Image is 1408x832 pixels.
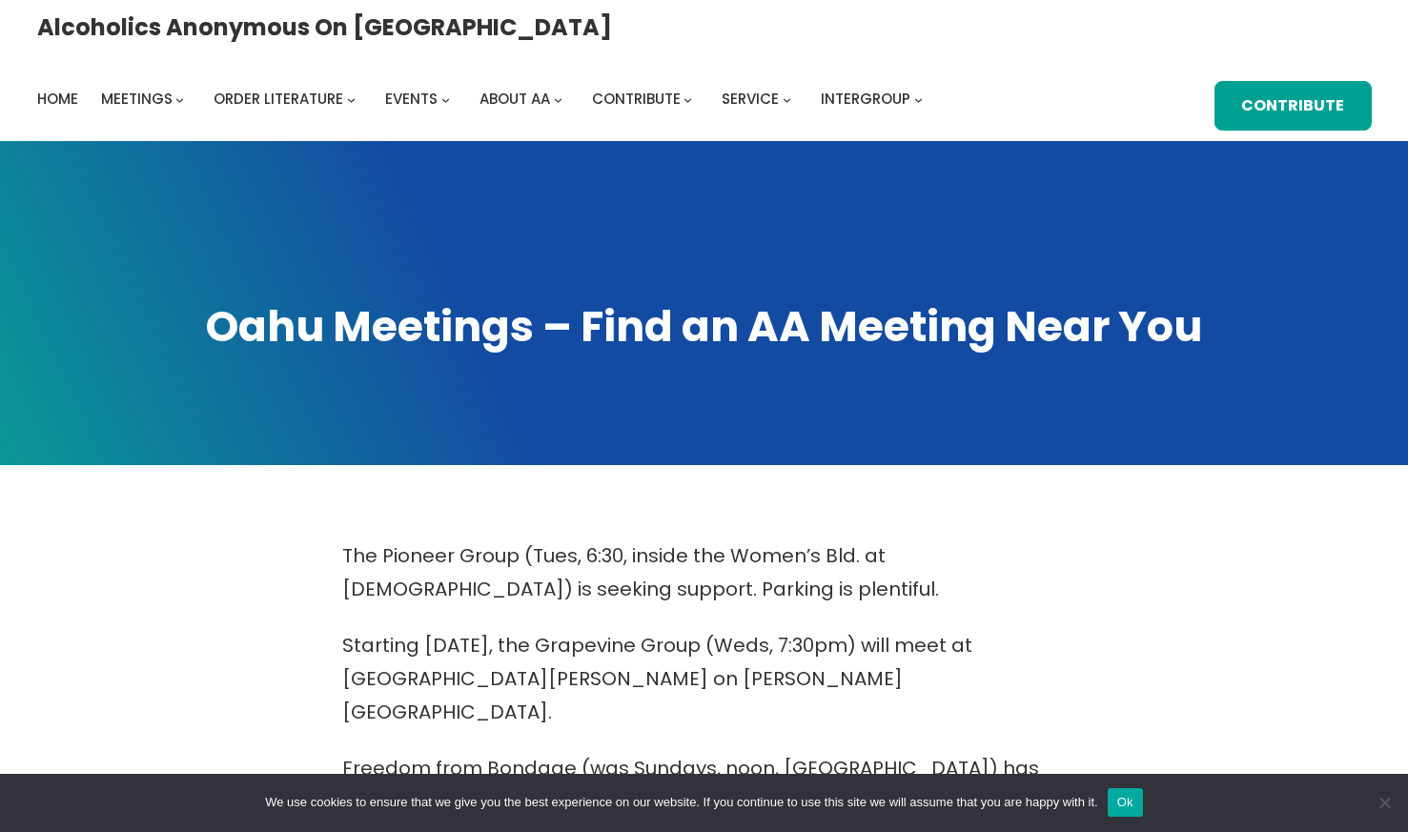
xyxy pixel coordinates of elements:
button: Service submenu [783,94,791,103]
p: Freedom from Bondage (was Sundays, noon, [GEOGRAPHIC_DATA]) has been cancelled due to lack of sup... [342,752,1067,819]
button: Ok [1108,788,1143,817]
h1: Oahu Meetings – Find an AA Meeting Near You [37,298,1372,355]
button: Meetings submenu [175,94,184,103]
button: Order Literature submenu [347,94,356,103]
span: Contribute [592,89,681,109]
a: Alcoholics Anonymous on [GEOGRAPHIC_DATA] [37,7,612,48]
nav: Intergroup [37,86,929,112]
button: Intergroup submenu [914,94,923,103]
button: About AA submenu [554,94,562,103]
span: Home [37,89,78,109]
p: Starting [DATE], the Grapevine Group (Weds, 7:30pm) will meet at [GEOGRAPHIC_DATA][PERSON_NAME] o... [342,629,1067,729]
span: Order Literature [214,89,343,109]
a: About AA [480,86,550,112]
span: Intergroup [821,89,910,109]
button: Contribute submenu [684,94,692,103]
span: No [1375,793,1394,812]
a: Events [385,86,438,112]
a: Intergroup [821,86,910,112]
button: Events submenu [441,94,450,103]
span: We use cookies to ensure that we give you the best experience on our website. If you continue to ... [265,793,1097,812]
p: The Pioneer Group (Tues, 6:30, inside the Women’s Bld. at [DEMOGRAPHIC_DATA]) is seeking support.... [342,539,1067,606]
a: Service [722,86,779,112]
span: Events [385,89,438,109]
a: Meetings [101,86,173,112]
a: Home [37,86,78,112]
a: Contribute [592,86,681,112]
span: Meetings [101,89,173,109]
span: Service [722,89,779,109]
a: Contribute [1214,81,1372,131]
span: About AA [480,89,550,109]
